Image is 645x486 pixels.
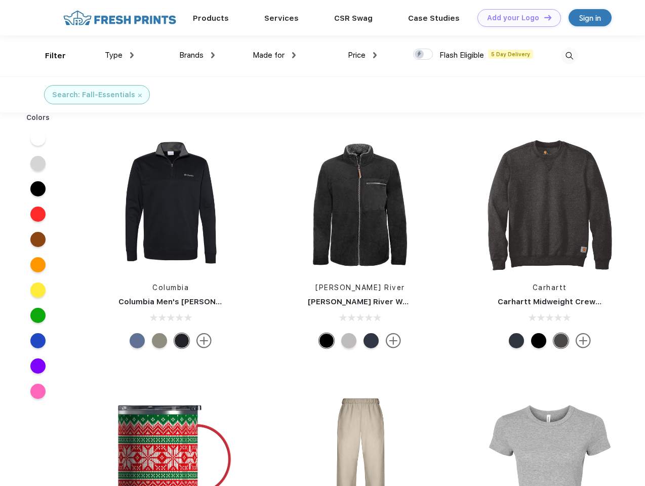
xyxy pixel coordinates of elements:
img: func=resize&h=266 [482,138,617,272]
div: Navy [364,333,379,348]
img: dropdown.png [373,52,377,58]
span: 5 Day Delivery [488,50,533,59]
a: Columbia Men's [PERSON_NAME] Mountain Half-Zip Sweater [118,297,350,306]
a: [PERSON_NAME] River Women’s Jamestown Fleece Jacket [308,297,535,306]
img: dropdown.png [211,52,215,58]
div: Stone Green Heather [152,333,167,348]
a: Columbia [152,283,189,292]
div: Black [531,333,546,348]
div: Search: Fall-Essentials [52,90,135,100]
img: dropdown.png [292,52,296,58]
img: dropdown.png [130,52,134,58]
img: func=resize&h=266 [293,138,427,272]
div: Black [319,333,334,348]
img: filter_cancel.svg [138,94,142,97]
div: Add your Logo [487,14,539,22]
img: DT [544,15,551,20]
div: Filter [45,50,66,62]
a: Products [193,14,229,23]
img: func=resize&h=266 [103,138,238,272]
img: more.svg [576,333,591,348]
a: Sign in [569,9,612,26]
span: Price [348,51,366,60]
a: Carhartt [533,283,567,292]
span: Type [105,51,123,60]
div: Sign in [579,12,601,24]
span: Flash Eligible [439,51,484,60]
a: [PERSON_NAME] River [315,283,405,292]
div: Light-Grey [341,333,356,348]
span: Made for [253,51,285,60]
img: desktop_search.svg [561,48,578,64]
div: Carbon Heather [130,333,145,348]
div: Black [174,333,189,348]
div: New Navy [509,333,524,348]
img: more.svg [386,333,401,348]
span: Brands [179,51,204,60]
div: Colors [19,112,58,123]
img: more.svg [196,333,212,348]
img: fo%20logo%202.webp [60,9,179,27]
div: Carbon Heather [553,333,569,348]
